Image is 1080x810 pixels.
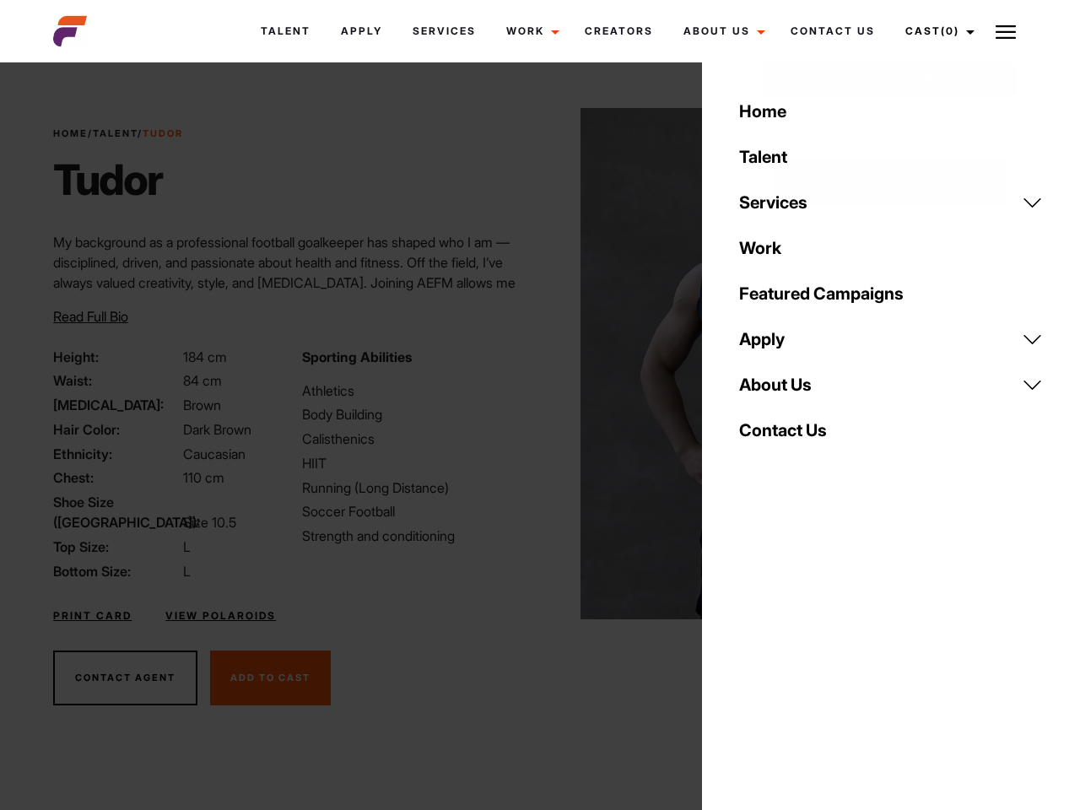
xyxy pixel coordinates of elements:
[729,225,1053,271] a: Work
[183,445,246,462] span: Caucasian
[302,453,530,473] li: HIIT
[53,308,128,325] span: Read Full Bio
[53,347,180,367] span: Height:
[302,429,530,449] li: Calisthenics
[729,134,1053,180] a: Talent
[764,98,1017,148] p: Your shortlist is empty, get started by shortlisting talent.
[143,127,183,139] strong: Tudor
[302,478,530,498] li: Running (Long Distance)
[183,514,236,531] span: Size 10.5
[729,180,1053,225] a: Services
[53,14,87,48] img: cropped-aefm-brand-fav-22-square.png
[210,651,331,706] button: Add To Cast
[183,421,251,438] span: Dark Brown
[53,232,530,333] p: My background as a professional football goalkeeper has shaped who I am — disciplined, driven, an...
[729,89,1053,134] a: Home
[729,316,1053,362] a: Apply
[53,154,183,205] h1: Tudor
[183,348,227,365] span: 184 cm
[729,362,1053,408] a: About Us
[53,444,180,464] span: Ethnicity:
[302,381,530,401] li: Athletics
[668,8,775,54] a: About Us
[326,8,397,54] a: Apply
[183,563,191,580] span: L
[53,395,180,415] span: [MEDICAL_DATA]:
[53,127,88,139] a: Home
[53,127,183,141] span: / /
[53,537,180,557] span: Top Size:
[53,419,180,440] span: Hair Color:
[774,159,1007,205] a: Browse Talent
[729,408,1053,453] a: Contact Us
[491,8,570,54] a: Work
[53,467,180,488] span: Chest:
[183,397,221,413] span: Brown
[302,526,530,546] li: Strength and conditioning
[53,561,180,581] span: Bottom Size:
[941,24,959,37] span: (0)
[183,469,224,486] span: 110 cm
[729,271,1053,316] a: Featured Campaigns
[890,8,985,54] a: Cast(0)
[302,348,412,365] strong: Sporting Abilities
[230,672,310,683] span: Add To Cast
[302,501,530,521] li: Soccer Football
[53,306,128,327] button: Read Full Bio
[53,651,197,706] button: Contact Agent
[764,62,1017,98] a: Casted Talent
[165,608,276,624] a: View Polaroids
[53,370,180,391] span: Waist:
[570,8,668,54] a: Creators
[93,127,138,139] a: Talent
[53,492,180,532] span: Shoe Size ([GEOGRAPHIC_DATA]):
[775,8,890,54] a: Contact Us
[246,8,326,54] a: Talent
[996,22,1016,42] img: Burger icon
[397,8,491,54] a: Services
[302,404,530,424] li: Body Building
[183,372,222,389] span: 84 cm
[183,538,191,555] span: L
[53,608,132,624] a: Print Card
